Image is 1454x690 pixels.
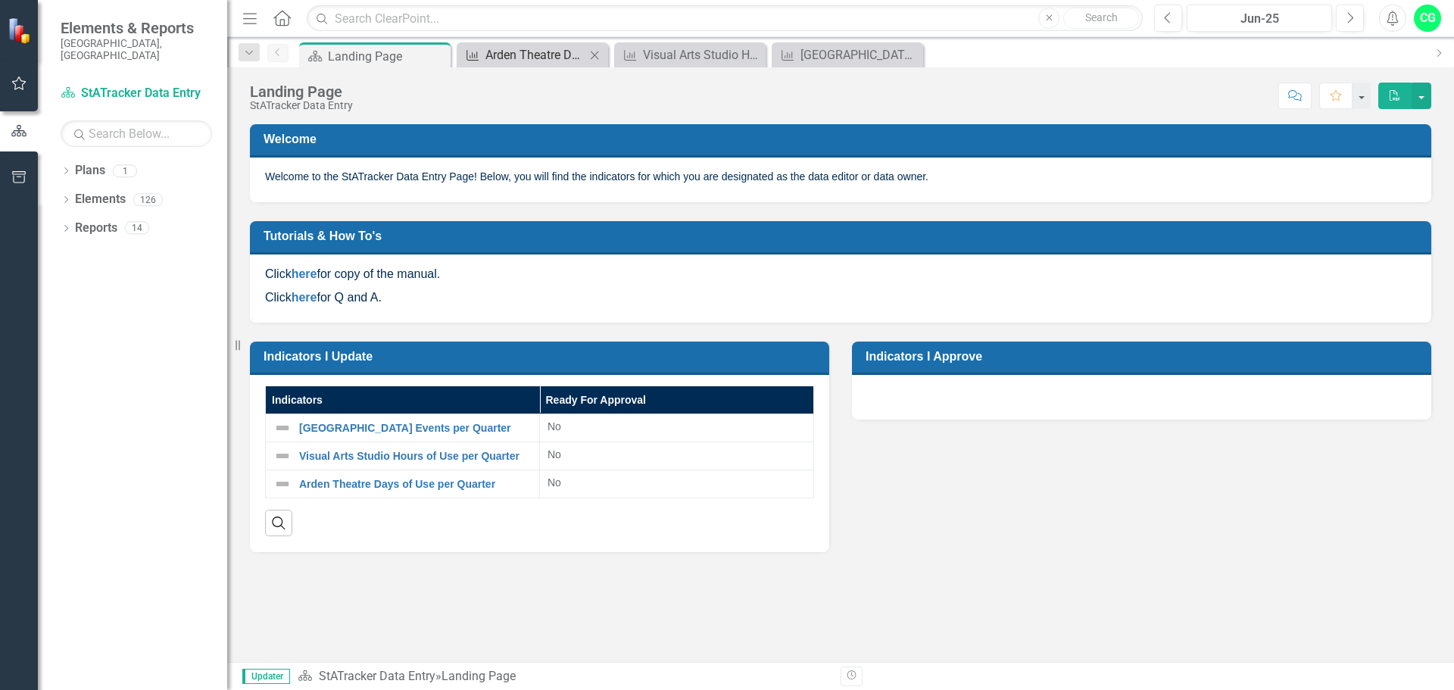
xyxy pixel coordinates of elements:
div: Visual Arts Studio Hours of Use per Quarter [643,45,762,64]
td: Double-Click to Edit Right Click for Context Menu [266,470,540,498]
div: » [298,668,829,685]
div: 14 [125,222,149,235]
span: No [548,476,561,489]
a: here [292,267,317,280]
a: Arden Theatre Days of Use per Quarter [299,479,532,490]
h3: Indicators I Update [264,349,821,364]
td: Double-Click to Edit Right Click for Context Menu [266,442,540,470]
small: [GEOGRAPHIC_DATA], [GEOGRAPHIC_DATA] [61,37,212,62]
h3: Indicators I Approve [866,349,1423,364]
a: [GEOGRAPHIC_DATA] Events per Quarter [299,423,532,434]
a: [GEOGRAPHIC_DATA] Events per Quarter [775,45,919,64]
img: Not Defined [273,475,292,493]
span: Updater [242,669,290,684]
td: Double-Click to Edit Right Click for Context Menu [266,414,540,442]
td: Double-Click to Edit [540,470,814,498]
div: 126 [133,193,163,206]
div: Jun-25 [1192,10,1327,28]
a: Arden Theatre Days of Use per Quarter [460,45,585,64]
p: Welcome to the StATracker Data Entry Page! Below, you will find the indicators for which you are ... [265,169,1416,184]
div: Landing Page [250,83,353,100]
a: StATracker Data Entry [61,85,212,102]
input: Search ClearPoint... [307,5,1143,32]
a: StATracker Data Entry [319,669,435,683]
div: [GEOGRAPHIC_DATA] Events per Quarter [800,45,919,64]
a: here [292,291,317,304]
button: Search [1063,8,1139,29]
div: Arden Theatre Days of Use per Quarter [485,45,585,64]
a: Elements [75,191,126,208]
span: Click for copy of the manual. [265,267,440,280]
a: Plans [75,162,105,180]
span: No [548,448,561,461]
div: StATracker Data Entry [250,100,353,111]
span: Search [1085,11,1118,23]
img: Not Defined [273,419,292,437]
td: Double-Click to Edit [540,442,814,470]
div: 1 [113,164,137,177]
button: CG [1414,5,1441,32]
div: Landing Page [328,47,447,66]
span: Click for Q and A. [265,291,382,304]
a: Reports [75,220,117,237]
div: Landing Page [442,669,516,683]
img: Not Defined [273,447,292,465]
button: Jun-25 [1187,5,1332,32]
a: Visual Arts Studio Hours of Use per Quarter [618,45,762,64]
input: Search Below... [61,120,212,147]
a: Visual Arts Studio Hours of Use per Quarter [299,451,532,462]
td: Double-Click to Edit [540,414,814,442]
span: Elements & Reports [61,19,212,37]
h3: Welcome [264,132,1423,146]
img: ClearPoint Strategy [8,17,34,44]
span: No [548,420,561,432]
h3: Tutorials & How To's [264,229,1423,243]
